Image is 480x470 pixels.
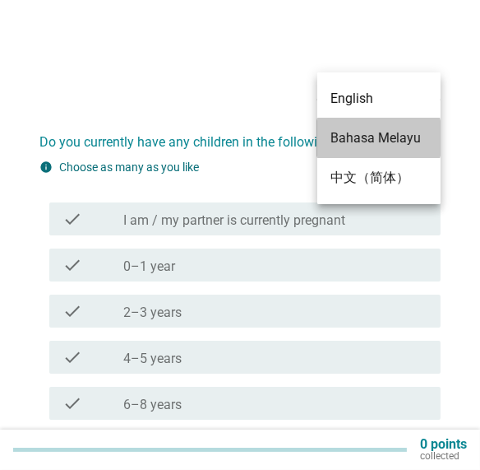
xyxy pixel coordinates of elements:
div: Bahasa Melayu [330,128,427,148]
label: 6–8 years [123,397,182,413]
div: 中文（简体） [330,168,427,188]
i: check [62,347,82,367]
i: check [62,255,82,275]
label: Choose as many as you like [59,161,199,174]
i: check [62,393,82,413]
h2: Do you currently have any children in the following age groups? [39,116,441,152]
label: 0–1 year [123,258,175,275]
label: 2–3 years [123,305,182,321]
i: check [62,209,82,229]
i: info [39,161,53,174]
label: I am / my partner is currently pregnant [123,212,345,229]
p: collected [420,450,467,462]
i: check [62,301,82,321]
label: 4–5 years [123,351,182,367]
p: 0 points [420,439,467,450]
div: English [330,89,427,109]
